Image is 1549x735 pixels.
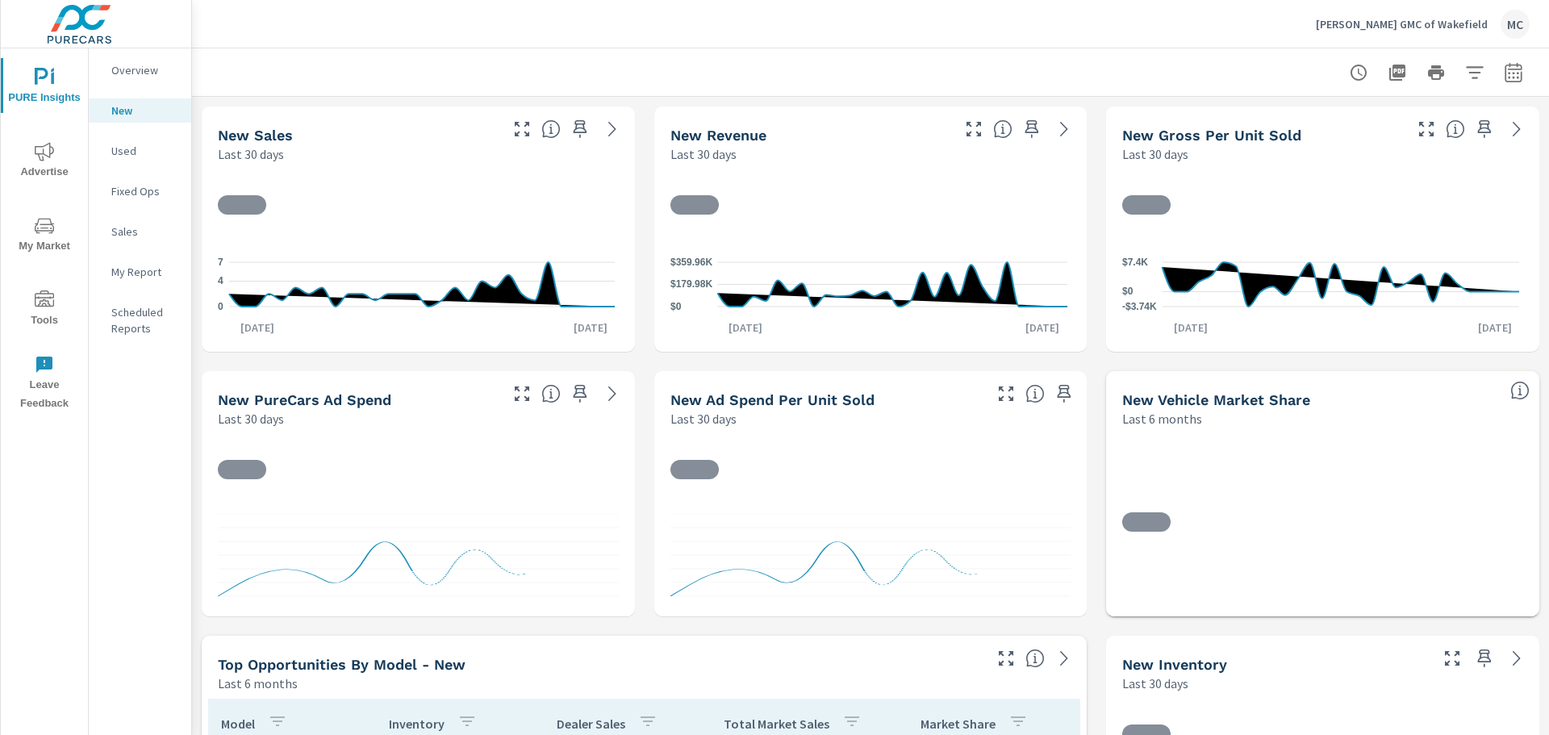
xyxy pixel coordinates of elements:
[1163,319,1219,336] p: [DATE]
[229,319,286,336] p: [DATE]
[1051,645,1077,671] a: See more details in report
[1504,116,1530,142] a: See more details in report
[218,674,298,693] p: Last 6 months
[1019,116,1045,142] span: Save this to your personalized report
[1122,674,1188,693] p: Last 30 days
[111,183,178,199] p: Fixed Ops
[111,62,178,78] p: Overview
[670,144,737,164] p: Last 30 days
[1051,116,1077,142] a: See more details in report
[670,301,682,312] text: $0
[1381,56,1413,89] button: "Export Report to PDF"
[670,279,712,290] text: $179.98K
[218,409,284,428] p: Last 30 days
[218,276,223,287] text: 4
[218,391,391,408] h5: New PureCars Ad Spend
[111,223,178,240] p: Sales
[1122,286,1134,298] text: $0
[6,290,83,330] span: Tools
[89,58,191,82] div: Overview
[1420,56,1452,89] button: Print Report
[6,142,83,182] span: Advertise
[1413,116,1439,142] button: Make Fullscreen
[993,119,1012,139] span: Total sales revenue over the selected date range. [Source: This data is sourced from the dealer’s...
[567,116,593,142] span: Save this to your personalized report
[89,260,191,284] div: My Report
[1439,645,1465,671] button: Make Fullscreen
[1501,10,1530,39] div: MC
[111,304,178,336] p: Scheduled Reports
[993,645,1019,671] button: Make Fullscreen
[1316,17,1488,31] p: [PERSON_NAME] GMC of Wakefield
[670,257,712,268] text: $359.96K
[1472,116,1497,142] span: Save this to your personalized report
[670,409,737,428] p: Last 30 days
[1025,384,1045,403] span: Average cost of advertising per each vehicle sold at the dealer over the selected date range. The...
[221,716,255,732] p: Model
[1122,127,1301,144] h5: New Gross Per Unit Sold
[1122,409,1202,428] p: Last 6 months
[6,216,83,256] span: My Market
[1122,656,1227,673] h5: New Inventory
[541,119,561,139] span: Number of vehicles sold by the dealership over the selected date range. [Source: This data is sou...
[1467,319,1523,336] p: [DATE]
[89,98,191,123] div: New
[1122,391,1310,408] h5: New Vehicle Market Share
[218,127,293,144] h5: New Sales
[1459,56,1491,89] button: Apply Filters
[1122,144,1188,164] p: Last 30 days
[111,143,178,159] p: Used
[1051,381,1077,407] span: Save this to your personalized report
[509,116,535,142] button: Make Fullscreen
[1504,645,1530,671] a: See more details in report
[670,391,875,408] h5: New Ad Spend Per Unit Sold
[541,384,561,403] span: Total cost of media for all PureCars channels for the selected dealership group over the selected...
[921,716,996,732] p: Market Share
[724,716,829,732] p: Total Market Sales
[89,139,191,163] div: Used
[717,319,774,336] p: [DATE]
[1446,119,1465,139] span: Average gross profit generated by the dealership for each vehicle sold over the selected date ran...
[599,381,625,407] a: See more details in report
[1122,257,1148,268] text: $7.4K
[218,144,284,164] p: Last 30 days
[111,264,178,280] p: My Report
[1,48,88,420] div: nav menu
[1122,301,1157,312] text: -$3.74K
[6,68,83,107] span: PURE Insights
[89,179,191,203] div: Fixed Ops
[218,257,223,268] text: 7
[670,127,766,144] h5: New Revenue
[218,301,223,312] text: 0
[389,716,445,732] p: Inventory
[6,355,83,413] span: Leave Feedback
[89,300,191,340] div: Scheduled Reports
[1025,649,1045,668] span: Find the biggest opportunities within your model lineup by seeing how each model is selling in yo...
[562,319,619,336] p: [DATE]
[1510,381,1530,400] span: Dealer Sales within ZipCode / Total Market Sales. [Market = within dealer PMA (or 60 miles if no ...
[111,102,178,119] p: New
[557,716,625,732] p: Dealer Sales
[1497,56,1530,89] button: Select Date Range
[961,116,987,142] button: Make Fullscreen
[89,219,191,244] div: Sales
[1014,319,1071,336] p: [DATE]
[599,116,625,142] a: See more details in report
[509,381,535,407] button: Make Fullscreen
[993,381,1019,407] button: Make Fullscreen
[1472,645,1497,671] span: Save this to your personalized report
[567,381,593,407] span: Save this to your personalized report
[218,656,466,673] h5: Top Opportunities by Model - New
